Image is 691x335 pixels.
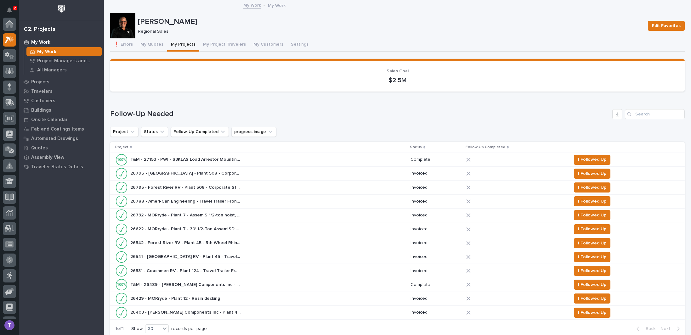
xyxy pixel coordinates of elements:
[110,167,685,181] tr: 26796 - [GEOGRAPHIC_DATA] - Plant 508 - Corporate Standards Building Stage Headers Installation26...
[130,170,242,176] p: 26796 - Forest River RV - Plant 508 - Corporate Standards Building Stage Headers Installation
[110,264,685,278] tr: 26531 - Coachmen RV - Plant 124 - Travel Trailer Front Rotational Coupler26531 - Coachmen RV - Pl...
[130,295,221,301] p: 26429 - MORryde - Plant 12 - Resin decking
[130,281,242,288] p: T&M - 26489 - Lippert Components Inc - Plant 45 Lifting Hook Modifications - T&M
[24,56,104,65] a: Project Managers and Engineers
[574,169,610,179] button: I Followed Up
[110,208,685,222] tr: 26732 - MORryde - Plant 7 - AssemIS 1/2-ton hoist, manual trolley and 10' buffer bar26732 - MORry...
[167,38,199,52] button: My Projects
[411,213,461,218] p: Invoiced
[110,194,685,208] tr: 26788 - Ameri-Can Engineering - Travel Trailer Front Rotational Coupler26788 - Ameri-Can Engineer...
[19,115,104,124] a: Onsite Calendar
[3,319,16,332] button: users-avatar
[31,155,64,160] p: Assembly View
[24,26,55,33] div: 02. Projects
[574,224,610,234] button: I Followed Up
[387,69,409,73] span: Sales Goal
[231,127,276,137] button: progress image
[3,4,16,17] button: Notifications
[110,306,685,320] tr: 26403 - [PERSON_NAME] Components Inc - Plant 45 - Custom Torsion Axle Lifting Device26403 - [PERS...
[199,38,250,52] button: My Project Travelers
[31,89,53,94] p: Travelers
[574,293,610,304] button: I Followed Up
[130,253,242,260] p: 26541 - Forest River RV - Plant 45 - Travel Trailer Front Rotational Coupler
[243,1,261,8] a: My Work
[250,38,287,52] button: My Customers
[130,239,242,246] p: 26542 - Forest River RV - Plant 45 - 5th Wheel Rhino Front Rotational Coupler
[578,170,606,177] span: I Followed Up
[578,225,606,233] span: I Followed Up
[130,309,242,315] p: 26403 - Lippert Components Inc - Plant 45 - Custom Torsion Axle Lifting Device
[268,2,286,8] p: My Work
[411,310,461,315] p: Invoiced
[658,326,685,332] button: Next
[19,37,104,47] a: My Work
[411,296,461,301] p: Invoiced
[411,240,461,246] p: Invoiced
[642,326,655,332] span: Back
[137,38,167,52] button: My Quotes
[31,79,49,85] p: Projects
[37,58,99,64] p: Project Managers and Engineers
[110,236,685,250] tr: 26542 - Forest River RV - Plant 45 - 5th Wheel Rhino Front Rotational Coupler26542 - Forest River...
[118,76,677,84] p: $2.5M
[578,295,606,302] span: I Followed Up
[466,144,505,151] p: Follow-Up Completed
[131,326,143,332] p: Show
[110,222,685,236] tr: 26622 - MORryde - Plant 7 - 30' 1/2-Ton AssemISD Monorail System26622 - MORryde - Plant 7 - 30' 1...
[411,185,461,190] p: Invoiced
[8,8,16,18] div: Notifications2
[31,98,55,104] p: Customers
[578,253,606,261] span: I Followed Up
[574,238,610,248] button: I Followed Up
[31,108,51,113] p: Buildings
[625,109,685,119] div: Search
[574,280,610,290] button: I Followed Up
[56,3,67,15] img: Workspace Logo
[632,326,658,332] button: Back
[574,196,610,206] button: I Followed Up
[578,281,606,288] span: I Followed Up
[31,40,50,45] p: My Work
[171,326,207,332] p: records per page
[110,250,685,264] tr: 26541 - [GEOGRAPHIC_DATA] RV - Plant 45 - Travel Trailer Front Rotational Coupler26541 - [GEOGRAP...
[578,309,606,316] span: I Followed Up
[31,136,78,142] p: Automated Drawings
[578,211,606,219] span: I Followed Up
[574,266,610,276] button: I Followed Up
[130,184,242,190] p: 26795 - Forest River RV - Plant 508 - Corporate Standards Demolition Project
[130,225,242,232] p: 26622 - MORryde - Plant 7 - 30' 1/2-Ton AssemISD Monorail System
[411,226,461,232] p: Invoiced
[19,87,104,96] a: Travelers
[31,126,84,132] p: Fab and Coatings Items
[31,164,83,170] p: Traveler Status Details
[31,117,68,123] p: Onsite Calendar
[574,210,610,220] button: I Followed Up
[19,96,104,105] a: Customers
[130,198,242,204] p: 26788 - Ameri-Can Engineering - Travel Trailer Front Rotational Coupler
[578,184,606,191] span: I Followed Up
[19,105,104,115] a: Buildings
[19,162,104,171] a: Traveler Status Details
[574,252,610,262] button: I Followed Up
[660,326,674,332] span: Next
[31,145,48,151] p: Quotes
[110,38,137,52] button: ❗ Errors
[652,22,681,30] span: Edit Favorites
[411,254,461,260] p: Invoiced
[578,239,606,247] span: I Followed Up
[37,67,67,73] p: All Managers
[19,153,104,162] a: Assembly View
[115,144,128,151] p: Project
[574,155,610,165] button: I Followed Up
[410,144,422,151] p: Status
[19,143,104,153] a: Quotes
[138,17,643,26] p: [PERSON_NAME]
[37,49,56,55] p: My Work
[648,21,685,31] button: Edit Favorites
[110,181,685,194] tr: 26795 - Forest River RV - Plant 508 - Corporate Standards Demolition Project26795 - Forest River ...
[578,156,606,163] span: I Followed Up
[110,109,610,119] h1: Follow-Up Needed
[411,157,461,162] p: Complete
[19,77,104,87] a: Projects
[574,182,610,193] button: I Followed Up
